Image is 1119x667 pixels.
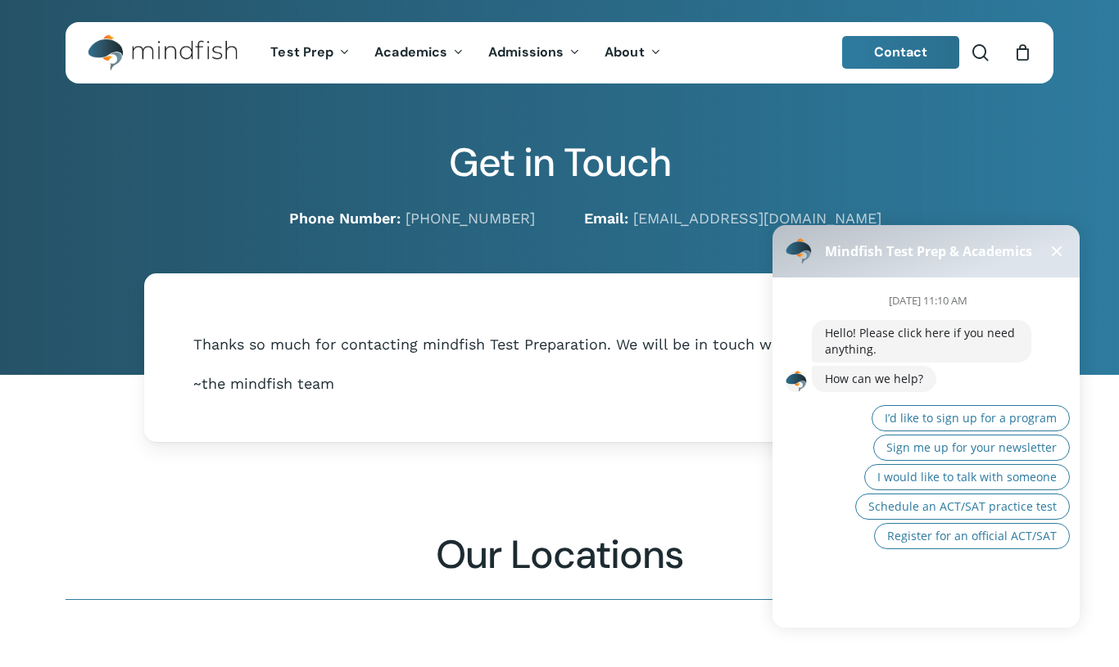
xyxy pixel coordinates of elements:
div: Thanks so much for contacting mindfish Test Preparation. We will be in touch with you very soon. ... [193,335,926,394]
a: [EMAIL_ADDRESS][DOMAIN_NAME] [633,210,881,227]
nav: Main Menu [258,22,673,83]
span: Admissions [488,43,564,61]
a: Contact [842,36,960,69]
strong: Phone Number: [289,210,401,227]
a: Cart [1013,43,1031,61]
span: Academics [374,43,447,61]
h2: Get in Touch [66,139,1053,187]
a: Admissions [476,46,592,60]
header: Main Menu [66,22,1053,83]
a: About [592,46,673,60]
a: [PHONE_NUMBER] [405,210,535,227]
a: Academics [362,46,476,60]
iframe: Chatbot [756,202,1096,644]
strong: Email: [584,210,628,227]
span: Test Prep [270,43,333,61]
a: Test Prep [258,46,362,60]
span: About [605,43,645,61]
span: Contact [874,43,928,61]
h2: Our Locations [66,531,1053,579]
